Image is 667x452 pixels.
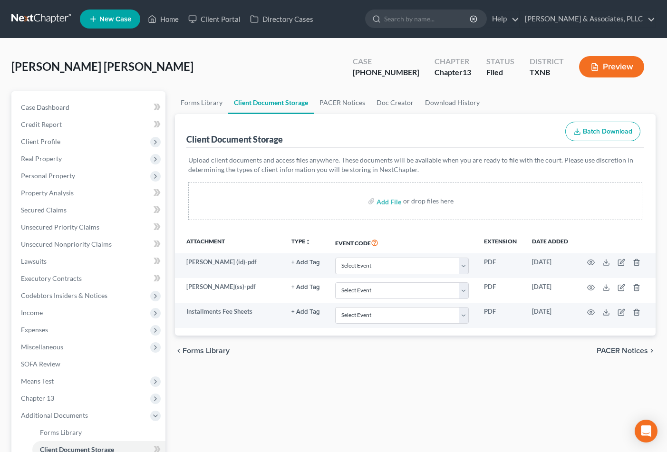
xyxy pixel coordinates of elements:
td: PDF [476,303,524,328]
span: Case Dashboard [21,103,69,111]
button: PACER Notices chevron_right [597,347,656,355]
span: New Case [99,16,131,23]
span: Chapter 13 [21,394,54,402]
div: Status [486,56,514,67]
span: Executory Contracts [21,274,82,282]
div: Client Document Storage [186,134,283,145]
span: 13 [463,67,471,77]
div: Chapter [435,67,471,78]
span: Batch Download [583,127,632,135]
span: Property Analysis [21,189,74,197]
td: PDF [476,253,524,278]
a: Unsecured Priority Claims [13,219,165,236]
span: Forms Library [40,428,82,436]
div: Case [353,56,419,67]
a: Property Analysis [13,184,165,202]
div: Chapter [435,56,471,67]
th: Extension [476,231,524,253]
a: Forms Library [175,91,228,114]
td: [DATE] [524,303,576,328]
a: Doc Creator [371,91,419,114]
span: Credit Report [21,120,62,128]
a: PACER Notices [314,91,371,114]
a: Help [487,10,519,28]
input: Search by name... [384,10,471,28]
span: Unsecured Nonpriority Claims [21,240,112,248]
a: Home [143,10,184,28]
a: Executory Contracts [13,270,165,287]
span: PACER Notices [597,347,648,355]
a: + Add Tag [291,282,320,291]
span: Expenses [21,326,48,334]
span: Unsecured Priority Claims [21,223,99,231]
a: SOFA Review [13,356,165,373]
span: Forms Library [183,347,230,355]
div: [PHONE_NUMBER] [353,67,419,78]
button: Batch Download [565,122,640,142]
td: [DATE] [524,253,576,278]
span: SOFA Review [21,360,60,368]
td: PDF [476,278,524,303]
span: [PERSON_NAME] [PERSON_NAME] [11,59,193,73]
p: Upload client documents and access files anywhere. These documents will be available when you are... [188,155,642,174]
span: Income [21,308,43,317]
span: Client Profile [21,137,60,145]
td: [PERSON_NAME] (id)-pdf [175,253,284,278]
button: + Add Tag [291,284,320,290]
button: chevron_left Forms Library [175,347,230,355]
span: Lawsuits [21,257,47,265]
div: or drop files here [403,196,454,206]
i: chevron_left [175,347,183,355]
th: Attachment [175,231,284,253]
a: Case Dashboard [13,99,165,116]
span: Personal Property [21,172,75,180]
div: TXNB [530,67,564,78]
a: Unsecured Nonpriority Claims [13,236,165,253]
a: Client Portal [184,10,245,28]
div: Filed [486,67,514,78]
button: TYPEunfold_more [291,239,311,245]
div: District [530,56,564,67]
a: Client Document Storage [228,91,314,114]
i: chevron_right [648,347,656,355]
a: Secured Claims [13,202,165,219]
a: Directory Cases [245,10,318,28]
td: [DATE] [524,278,576,303]
th: Event Code [328,231,476,253]
a: Download History [419,91,485,114]
i: unfold_more [305,239,311,245]
a: [PERSON_NAME] & Associates, PLLC [520,10,655,28]
td: [PERSON_NAME](ss)-pdf [175,278,284,303]
a: + Add Tag [291,258,320,267]
div: Open Intercom Messenger [635,420,657,442]
button: Preview [579,56,644,77]
a: Lawsuits [13,253,165,270]
span: Codebtors Insiders & Notices [21,291,107,299]
button: + Add Tag [291,309,320,315]
a: + Add Tag [291,307,320,316]
a: Forms Library [32,424,165,441]
td: Installments Fee Sheets [175,303,284,328]
span: Secured Claims [21,206,67,214]
button: + Add Tag [291,260,320,266]
a: Credit Report [13,116,165,133]
th: Date added [524,231,576,253]
span: Real Property [21,154,62,163]
span: Means Test [21,377,54,385]
span: Miscellaneous [21,343,63,351]
span: Additional Documents [21,411,88,419]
